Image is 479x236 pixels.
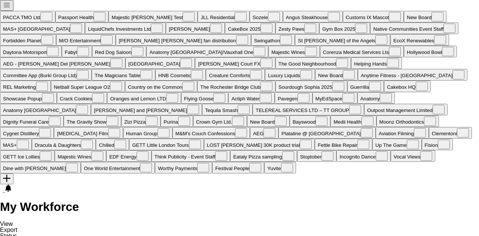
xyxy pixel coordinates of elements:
button: Crack Cookies [57,92,107,104]
button: [PERSON_NAME] and [PERSON_NAME] [91,104,202,115]
button: M/O Entertainment [56,34,116,46]
button: Vocal Views [391,150,436,162]
button: Clementoni [429,127,472,139]
button: GETT Little London Tours [129,139,204,150]
button: TELEREAL SERVICES LTD – TT GROUP [253,104,364,115]
button: Sozele [250,11,283,22]
button: Fabyl [62,46,92,57]
button: Eataly Pizza sampling [230,150,297,162]
button: Worthy Payments [155,162,212,173]
button: Guerrilla [347,81,384,92]
button: Anatomy [GEOGRAPHIC_DATA]/Vauxhall One [146,46,268,57]
button: Fettle Bike Repair [315,139,372,150]
button: Festival People [212,162,264,173]
button: [PERSON_NAME] [166,22,225,34]
button: The Magicians Table [92,69,155,81]
button: [PERSON_NAME] [PERSON_NAME] fan distribution [116,34,251,46]
button: New Board [404,11,446,22]
button: Chilled [96,139,129,150]
button: Aviation Filming [376,127,429,139]
button: CakeBox 2025 [225,22,275,34]
button: EDF Energy [106,150,152,162]
button: Corenza Medical Services Lts [320,46,404,57]
button: Stoptober [297,150,337,162]
button: Pavegen [275,92,312,104]
button: Up The Game [372,139,421,150]
button: The Gravity Show [64,115,121,127]
button: One World Entertainment [81,162,155,173]
button: Luxury Liquids [265,69,315,81]
button: Incognito Dance [336,150,390,162]
button: Passport Health [55,11,109,22]
button: Platatine @ [GEOGRAPHIC_DATA] [278,127,376,139]
button: Country on the Common [125,81,197,92]
button: Sourdough Sophia 2025 [275,81,347,92]
button: Red Dog Saloon [92,46,147,57]
button: [MEDICAL_DATA] Film [54,127,123,139]
button: St [PERSON_NAME] of the Angels [295,34,390,46]
button: Yuvite [264,162,296,173]
button: LOST [PERSON_NAME] 30K product trial [204,139,315,150]
button: Hollywood Bowl [404,46,457,57]
button: Customs IX Mascot [343,11,404,22]
button: [GEOGRAPHIC_DATA] [125,57,195,69]
button: Think Publicity - Event Staff [152,150,231,162]
button: Zizi Pizza [121,115,161,127]
button: New Board [247,115,290,127]
button: Moonz Orthodontics [376,115,439,127]
button: EcoX Renewables [390,34,449,46]
button: The Good Neighbourhood [275,57,351,69]
button: Anytime Fitness - [GEOGRAPHIC_DATA] [358,69,467,81]
button: Oranges and Lemon LTD [107,92,181,104]
button: AEG [250,127,278,139]
button: Anatomy [357,92,395,104]
button: Crown Gym Ltd. [193,115,247,127]
button: Creature Comforts [206,69,265,81]
button: Majestic [PERSON_NAME] Test [109,11,198,22]
button: Majestic Wines [268,46,320,57]
button: The Rochester Bridge Club [197,81,275,92]
button: New Board [315,69,358,81]
button: JLL Residential [198,11,250,22]
iframe: Chat Widget [442,200,479,236]
button: Swingathon [251,34,295,46]
button: Zesty Paws [275,22,319,34]
button: Flying Goose [181,92,229,104]
button: Outpost Management Limited [364,104,448,115]
button: Native Communities Event Staff [370,22,458,34]
button: Human Group [123,127,173,139]
button: LiquidChefs Investments Ltd [85,22,166,34]
button: Actiph Water [228,92,275,104]
button: Bayswood [290,115,331,127]
button: Tequila Smash [202,104,253,115]
button: Netball Super League O2 [51,81,125,92]
button: Cakebox HQ [384,81,430,92]
button: MyEdSpace [312,92,357,104]
button: Purina [161,115,193,127]
button: [PERSON_NAME] Court FX [195,57,275,69]
button: Dracula & Daughters [32,139,96,150]
button: Helping Hands [351,57,402,69]
button: Fision [422,139,453,150]
button: Gym Box 2025 [319,22,370,34]
button: HNB Cosmetic [155,69,206,81]
button: M&M's Couch Confessions [173,127,250,139]
button: Medii Health [330,115,376,127]
button: Majestic Wines [55,150,106,162]
button: Angus Steakhouse [283,11,343,22]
